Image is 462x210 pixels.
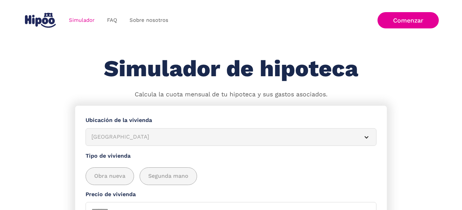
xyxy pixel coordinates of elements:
a: home [23,10,57,30]
label: Precio de vivienda [86,190,376,199]
div: add_description_here [86,167,376,185]
label: Ubicación de la vivienda [86,116,376,125]
a: Comenzar [377,12,439,28]
a: Simulador [63,14,101,27]
div: [GEOGRAPHIC_DATA] [91,133,354,141]
span: Segunda mano [148,172,188,181]
h1: Simulador de hipoteca [104,56,358,81]
span: Obra nueva [94,172,125,181]
a: FAQ [101,14,123,27]
article: [GEOGRAPHIC_DATA] [86,128,376,146]
a: Sobre nosotros [123,14,175,27]
p: Calcula la cuota mensual de tu hipoteca y sus gastos asociados. [135,90,328,99]
label: Tipo de vivienda [86,152,376,160]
